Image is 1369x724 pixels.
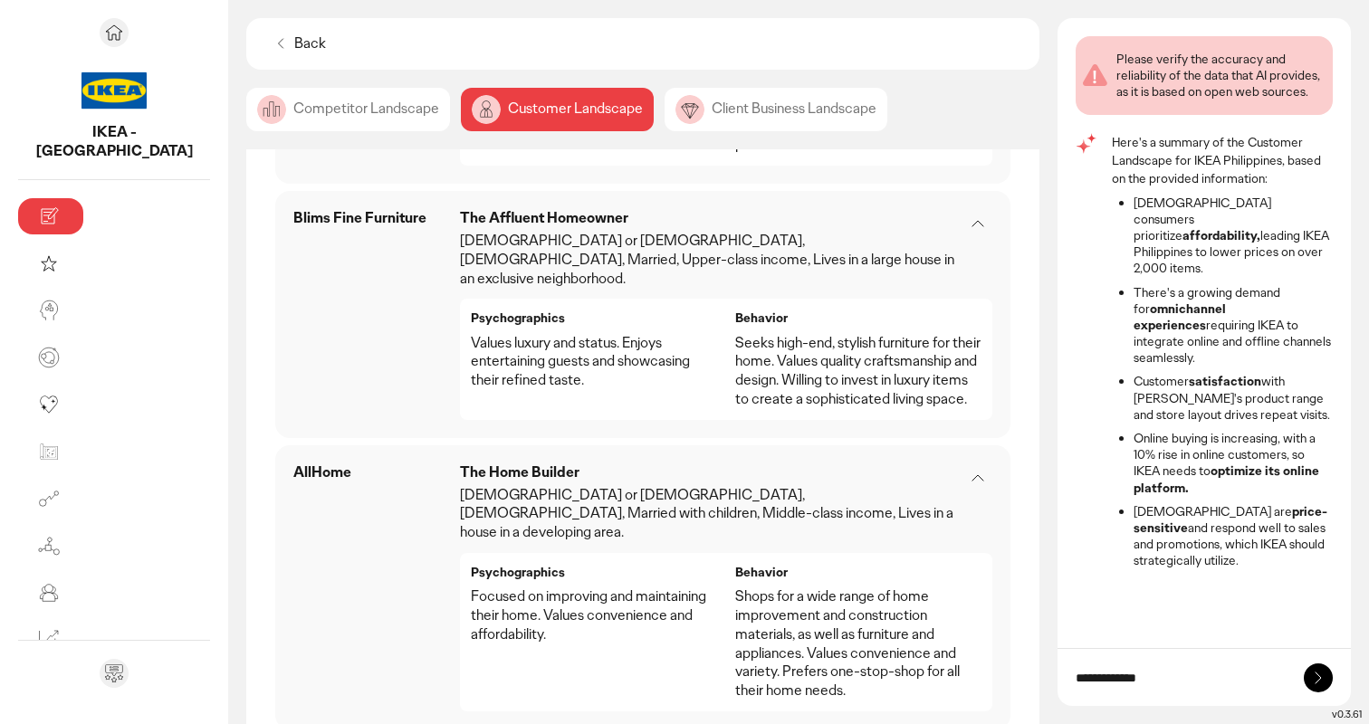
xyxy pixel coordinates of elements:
p: Seeks high-end, stylish furniture for their home. Values quality craftsmanship and design. Willin... [735,334,981,409]
div: Please verify the accuracy and reliability of the data that AI provides, as it is based on open w... [1116,51,1326,100]
p: [DEMOGRAPHIC_DATA] or [DEMOGRAPHIC_DATA], [DEMOGRAPHIC_DATA], Married with children, Middle-class... [460,486,963,542]
p: [DEMOGRAPHIC_DATA] or [DEMOGRAPHIC_DATA], [DEMOGRAPHIC_DATA], Married, Upper-class income, Lives ... [460,232,963,288]
div: Send feedback [100,659,129,688]
li: Customer with [PERSON_NAME]'s product range and store layout drives repeat visits. [1134,373,1333,423]
p: Shops for a wide range of home improvement and construction materials, as well as furniture and a... [735,587,981,700]
strong: price-sensitive [1134,503,1327,536]
img: image [472,95,501,124]
strong: affordability, [1182,227,1260,243]
div: Competitor Landscape [246,88,450,131]
img: image [257,95,286,124]
p: Back [294,34,326,53]
li: There's a growing demand for requiring IKEA to integrate online and offline channels seamlessly. [1134,284,1333,367]
div: Client Business Landscape [665,88,887,131]
strong: satisfaction [1189,373,1261,389]
p: Psychographics [471,564,717,580]
img: project avatar [81,58,147,123]
p: Blims Fine Furniture [293,209,426,228]
p: Values luxury and status. Enjoys entertaining guests and showcasing their refined taste. [471,334,717,390]
div: Customer Landscape [461,88,654,131]
strong: omnichannel experiences [1134,300,1226,333]
li: Online buying is increasing, with a 10% rise in online customers, so IKEA needs to [1134,430,1333,496]
li: [DEMOGRAPHIC_DATA] are and respond well to sales and promotions, which IKEA should strategically ... [1134,503,1333,569]
p: Focused on improving and maintaining their home. Values convenience and affordability. [471,587,717,643]
p: Psychographics [471,310,717,326]
li: [DEMOGRAPHIC_DATA] consumers prioritize leading IKEA Philippines to lower prices on over 2,000 it... [1134,195,1333,277]
strong: optimize its online platform. [1134,462,1319,495]
p: Behavior [735,310,981,326]
p: AllHome [293,463,351,482]
p: Behavior [735,564,981,580]
p: Here's a summary of the Customer Landscape for IKEA Philippines, based on the provided information: [1112,133,1333,187]
p: The Home Builder [460,463,963,482]
p: The Affluent Homeowner [460,209,963,228]
p: IKEA - Philippines [18,123,210,161]
img: image [675,95,704,124]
